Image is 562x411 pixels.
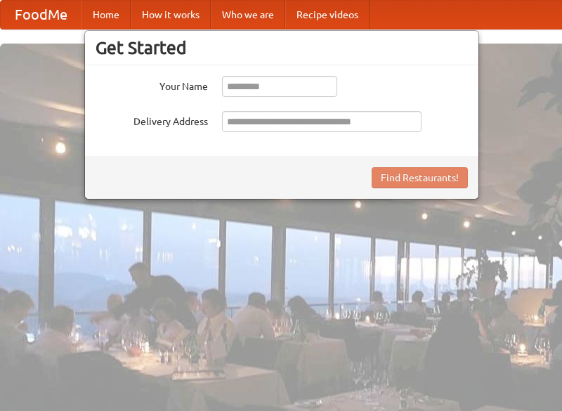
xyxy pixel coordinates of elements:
a: Home [81,1,131,29]
a: Who we are [211,1,285,29]
label: Your Name [96,76,208,93]
a: Recipe videos [285,1,370,29]
h3: Get Started [96,37,468,58]
a: FoodMe [1,1,81,29]
button: Find Restaurants! [372,167,468,188]
a: How it works [131,1,211,29]
label: Delivery Address [96,111,208,129]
